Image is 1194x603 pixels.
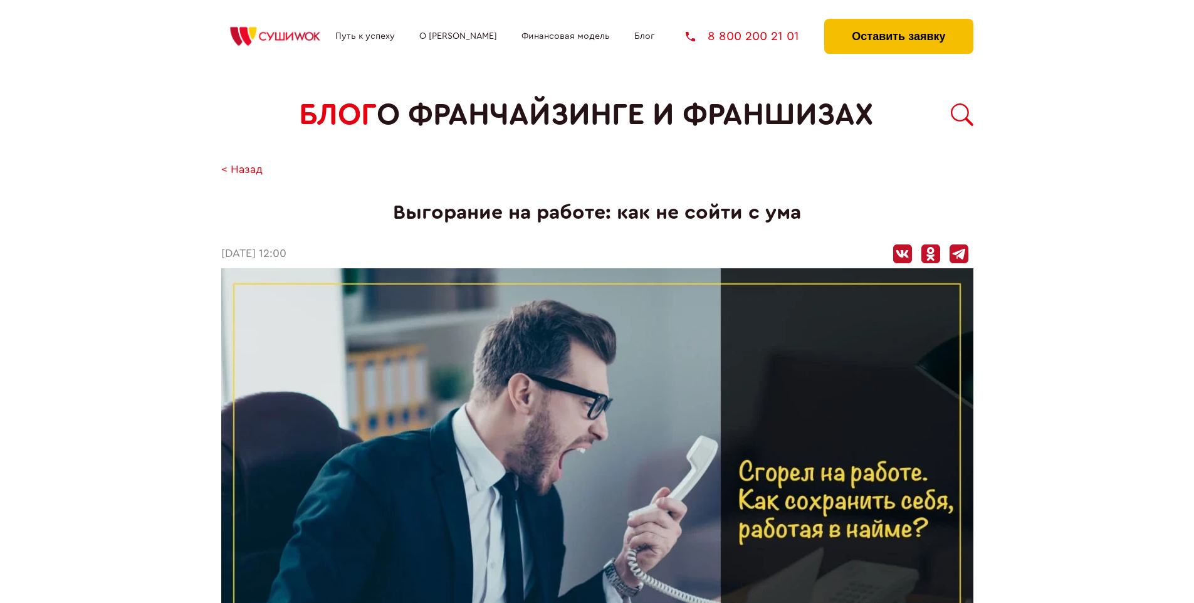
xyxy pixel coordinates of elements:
[335,31,395,41] a: Путь к успеху
[299,98,377,132] span: БЛОГ
[824,19,973,54] button: Оставить заявку
[521,31,610,41] a: Финансовая модель
[419,31,497,41] a: О [PERSON_NAME]
[377,98,873,132] span: о франчайзинге и франшизах
[634,31,654,41] a: Блог
[221,248,286,261] time: [DATE] 12:00
[708,30,799,43] span: 8 800 200 21 01
[221,201,973,224] h1: Выгорание на работе: как не сойти с ума
[686,30,799,43] a: 8 800 200 21 01
[221,164,263,177] a: < Назад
